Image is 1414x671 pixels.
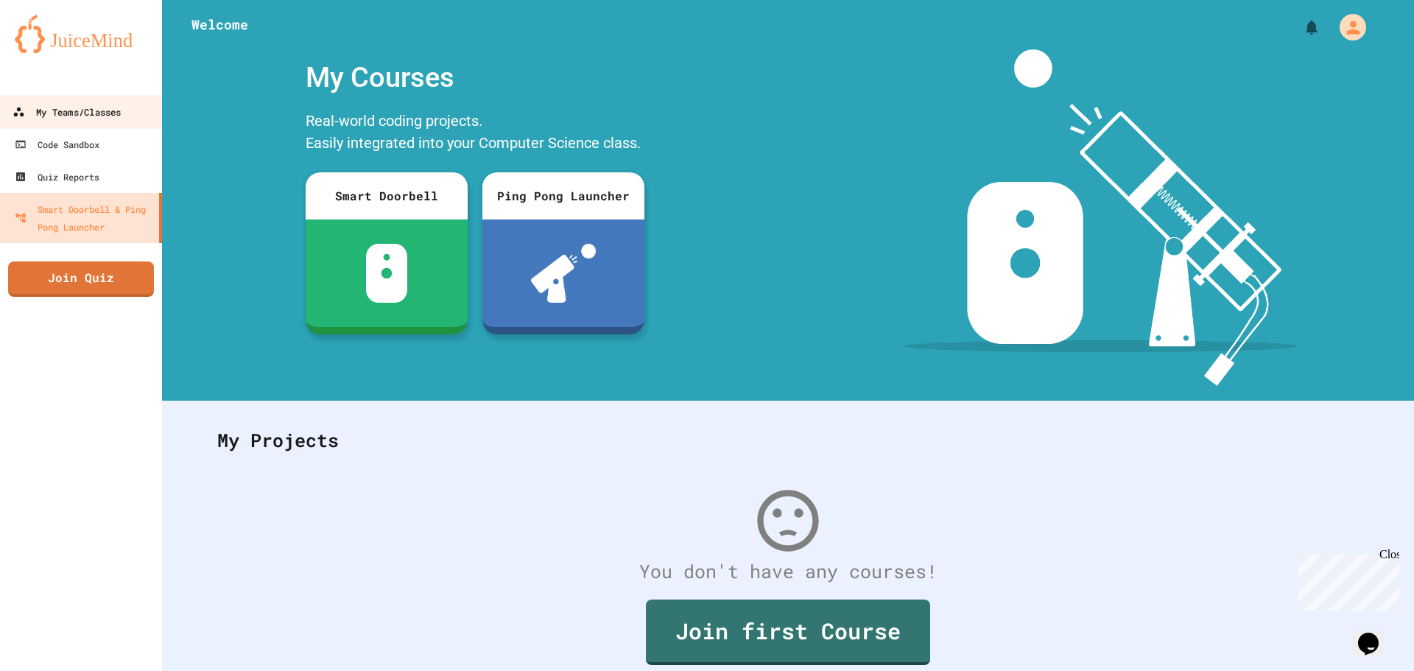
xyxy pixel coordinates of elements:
[366,244,408,303] img: sdb-white.svg
[904,49,1298,386] img: banner-image-my-projects.png
[15,200,153,236] div: Smart Doorbell & Ping Pong Launcher
[13,103,121,122] div: My Teams/Classes
[1292,548,1399,611] iframe: chat widget
[482,172,644,219] div: Ping Pong Launcher
[531,244,597,303] img: ppl-with-ball.png
[15,136,99,153] div: Code Sandbox
[1352,612,1399,656] iframe: chat widget
[15,15,147,53] img: logo-orange.svg
[298,49,652,106] div: My Courses
[15,168,99,186] div: Quiz Reports
[6,6,102,94] div: Chat with us now!Close
[8,261,154,297] a: Join Quiz
[298,106,652,161] div: Real-world coding projects. Easily integrated into your Computer Science class.
[646,600,930,665] a: Join first Course
[203,558,1373,586] div: You don't have any courses!
[1324,10,1370,44] div: My Account
[203,412,1373,469] div: My Projects
[1276,15,1324,40] div: My Notifications
[306,172,468,219] div: Smart Doorbell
